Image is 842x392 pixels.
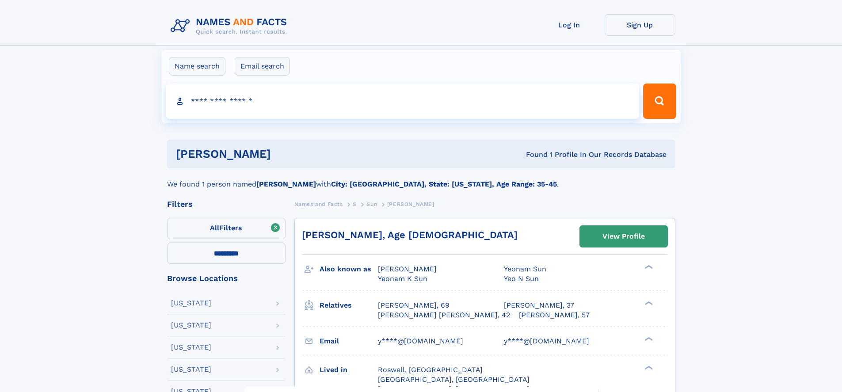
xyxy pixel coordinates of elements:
[353,198,357,209] a: S
[320,334,378,349] h3: Email
[580,226,667,247] a: View Profile
[353,201,357,207] span: S
[398,150,667,160] div: Found 1 Profile In Our Records Database
[602,226,645,247] div: View Profile
[643,84,676,119] button: Search Button
[378,375,530,384] span: [GEOGRAPHIC_DATA], [GEOGRAPHIC_DATA]
[643,300,653,306] div: ❯
[294,198,343,209] a: Names and Facts
[320,262,378,277] h3: Also known as
[378,301,450,310] a: [PERSON_NAME], 69
[366,201,377,207] span: Sun
[235,57,290,76] label: Email search
[171,300,211,307] div: [US_STATE]
[302,229,518,240] a: [PERSON_NAME], Age [DEMOGRAPHIC_DATA]
[171,366,211,373] div: [US_STATE]
[256,180,316,188] b: [PERSON_NAME]
[167,14,294,38] img: Logo Names and Facts
[605,14,675,36] a: Sign Up
[378,265,437,273] span: [PERSON_NAME]
[643,365,653,370] div: ❯
[320,298,378,313] h3: Relatives
[331,180,557,188] b: City: [GEOGRAPHIC_DATA], State: [US_STATE], Age Range: 35-45
[378,365,483,374] span: Roswell, [GEOGRAPHIC_DATA]
[534,14,605,36] a: Log In
[366,198,377,209] a: Sun
[167,274,286,282] div: Browse Locations
[166,84,640,119] input: search input
[169,57,225,76] label: Name search
[504,301,574,310] a: [PERSON_NAME], 37
[171,344,211,351] div: [US_STATE]
[171,322,211,329] div: [US_STATE]
[320,362,378,377] h3: Lived in
[210,224,219,232] span: All
[176,148,399,160] h1: [PERSON_NAME]
[504,274,539,283] span: Yeo N Sun
[167,200,286,208] div: Filters
[378,310,510,320] a: [PERSON_NAME] [PERSON_NAME], 42
[643,336,653,342] div: ❯
[387,201,434,207] span: [PERSON_NAME]
[519,310,590,320] a: [PERSON_NAME], 57
[504,265,546,273] span: Yeonam Sun
[643,264,653,270] div: ❯
[167,168,675,190] div: We found 1 person named with .
[378,274,427,283] span: Yeonam K Sun
[167,218,286,239] label: Filters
